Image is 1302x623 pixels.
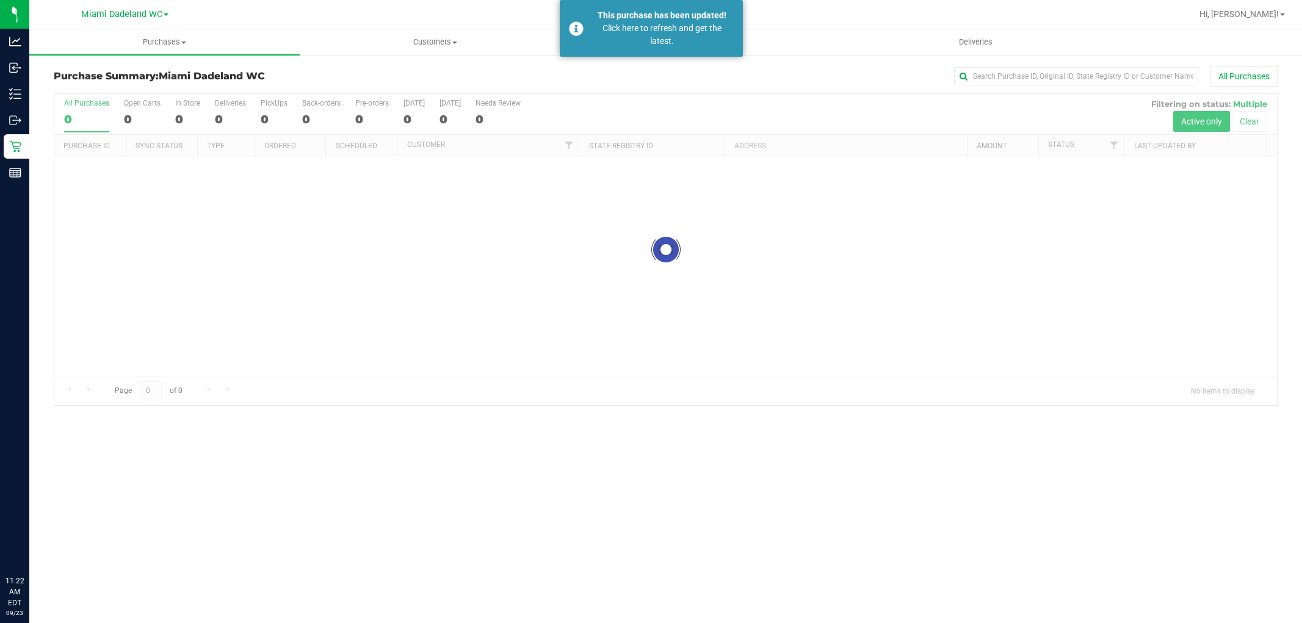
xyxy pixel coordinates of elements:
div: This purchase has been updated! [590,9,734,22]
iframe: Resource center [12,525,49,562]
p: 09/23 [5,608,24,618]
a: Purchases [29,29,300,55]
h3: Purchase Summary: [54,71,461,82]
inline-svg: Inbound [9,62,21,74]
button: All Purchases [1210,66,1278,87]
inline-svg: Analytics [9,35,21,48]
div: Click here to refresh and get the latest. [590,22,734,48]
span: Purchases [29,37,300,48]
iframe: Resource center unread badge [36,524,51,538]
a: Deliveries [841,29,1111,55]
span: Miami Dadeland WC [81,9,162,20]
span: Deliveries [942,37,1009,48]
inline-svg: Reports [9,167,21,179]
span: Customers [300,37,570,48]
inline-svg: Inventory [9,88,21,100]
span: Hi, [PERSON_NAME]! [1199,9,1279,19]
p: 11:22 AM EDT [5,575,24,608]
input: Search Purchase ID, Original ID, State Registry ID or Customer Name... [954,67,1198,85]
a: Customers [300,29,570,55]
inline-svg: Outbound [9,114,21,126]
span: Miami Dadeland WC [159,70,265,82]
inline-svg: Retail [9,140,21,153]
